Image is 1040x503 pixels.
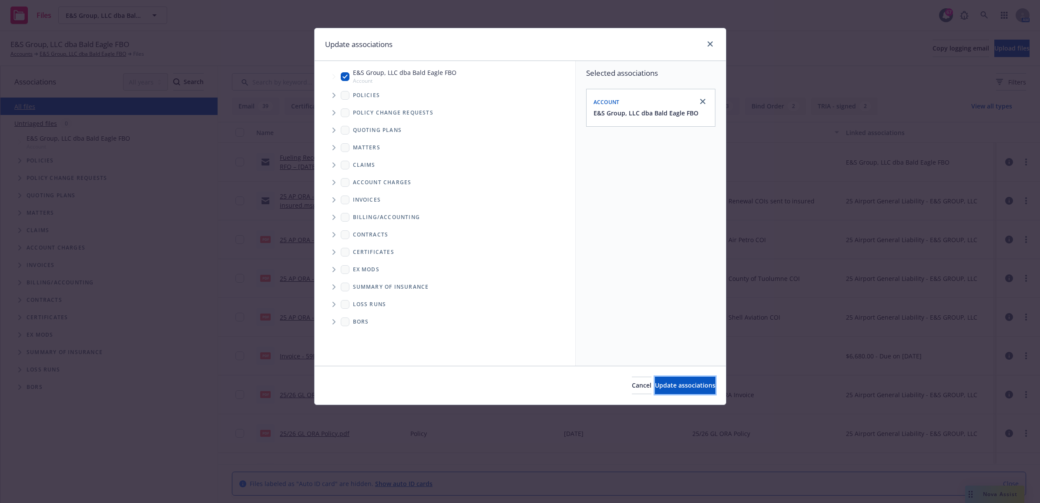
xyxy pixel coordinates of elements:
[353,145,380,150] span: Matters
[315,66,575,208] div: Tree Example
[353,319,369,324] span: BORs
[353,68,456,77] span: E&S Group, LLC dba Bald Eagle FBO
[325,39,393,50] h1: Update associations
[353,267,379,272] span: Ex Mods
[655,381,715,389] span: Update associations
[353,284,429,290] span: Summary of insurance
[705,39,715,49] a: close
[353,197,381,203] span: Invoices
[698,96,708,107] a: close
[353,77,456,84] span: Account
[353,110,433,115] span: Policy change requests
[632,377,651,394] button: Cancel
[353,180,412,185] span: Account charges
[594,98,620,106] span: Account
[353,232,389,237] span: Contracts
[315,209,575,331] div: Folder Tree Example
[353,302,386,307] span: Loss Runs
[632,381,651,389] span: Cancel
[353,250,394,255] span: Certificates
[353,128,402,133] span: Quoting plans
[353,215,420,220] span: Billing/Accounting
[586,68,715,78] span: Selected associations
[655,377,715,394] button: Update associations
[594,108,698,118] button: E&S Group, LLC dba Bald Eagle FBO
[353,93,380,98] span: Policies
[353,162,376,168] span: Claims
